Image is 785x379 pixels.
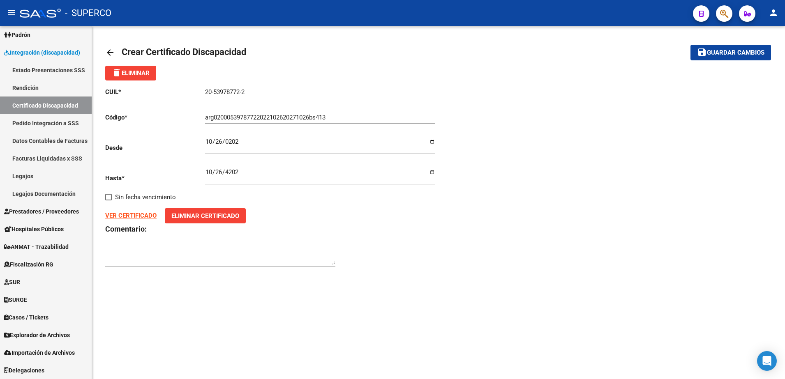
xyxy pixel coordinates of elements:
[707,49,764,57] span: Guardar cambios
[105,174,205,183] p: Hasta
[4,242,69,251] span: ANMAT - Trazabilidad
[4,48,80,57] span: Integración (discapacidad)
[4,348,75,357] span: Importación de Archivos
[4,278,20,287] span: SUR
[165,208,246,223] button: Eliminar Certificado
[4,207,79,216] span: Prestadores / Proveedores
[4,366,44,375] span: Delegaciones
[105,87,205,96] p: CUIL
[690,45,771,60] button: Guardar cambios
[105,143,205,152] p: Desde
[4,260,53,269] span: Fiscalización RG
[4,225,64,234] span: Hospitales Públicos
[4,331,70,340] span: Explorador de Archivos
[105,225,147,233] strong: Comentario:
[115,192,176,202] span: Sin fecha vencimiento
[105,212,157,219] a: VER CERTIFICADO
[7,8,16,18] mat-icon: menu
[112,68,122,78] mat-icon: delete
[105,113,205,122] p: Código
[769,8,778,18] mat-icon: person
[122,47,246,57] span: Crear Certificado Discapacidad
[65,4,111,22] span: - SUPERCO
[697,47,707,57] mat-icon: save
[4,295,27,304] span: SURGE
[4,30,30,39] span: Padrón
[4,313,48,322] span: Casos / Tickets
[105,66,156,80] button: Eliminar
[757,351,777,371] div: Open Intercom Messenger
[171,212,239,220] span: Eliminar Certificado
[112,69,150,77] span: Eliminar
[105,48,115,57] mat-icon: arrow_back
